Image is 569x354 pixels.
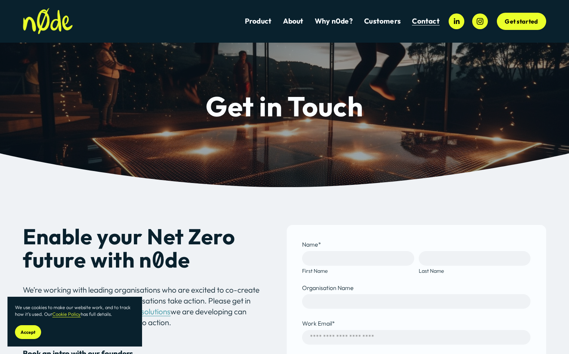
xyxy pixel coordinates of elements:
span: First Name [302,267,414,275]
a: folder dropdown [364,16,401,26]
button: Accept [15,325,41,339]
a: LinkedIn [449,13,464,29]
a: Cookie Policy [52,311,81,317]
span: Customers [364,17,401,25]
p: We use cookies to make our website work, and to track how it’s used. Our has full details. [15,304,135,318]
p: We’re working with leading organisations who are excited to co-create a product that will help mo... [23,284,261,328]
em: 0 [152,246,165,275]
span: Accept [21,329,36,335]
input: First Name [302,251,414,266]
legend: Name [302,240,321,248]
h1: Get in Touch [23,92,546,120]
a: Get started [497,13,546,30]
img: n0de [23,8,73,34]
a: Instagram [472,13,488,29]
label: Organisation Name [302,284,530,292]
input: Last Name [419,251,530,266]
span: Last Name [419,267,530,275]
a: solutions [141,306,170,316]
a: Product [245,16,271,26]
h2: Enable your Net Zero future with n de [23,225,261,272]
label: Work Email [302,319,530,327]
a: Contact [412,16,439,26]
section: Cookie banner [7,297,142,347]
a: Why n0de? [315,16,353,26]
a: About [283,16,304,26]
